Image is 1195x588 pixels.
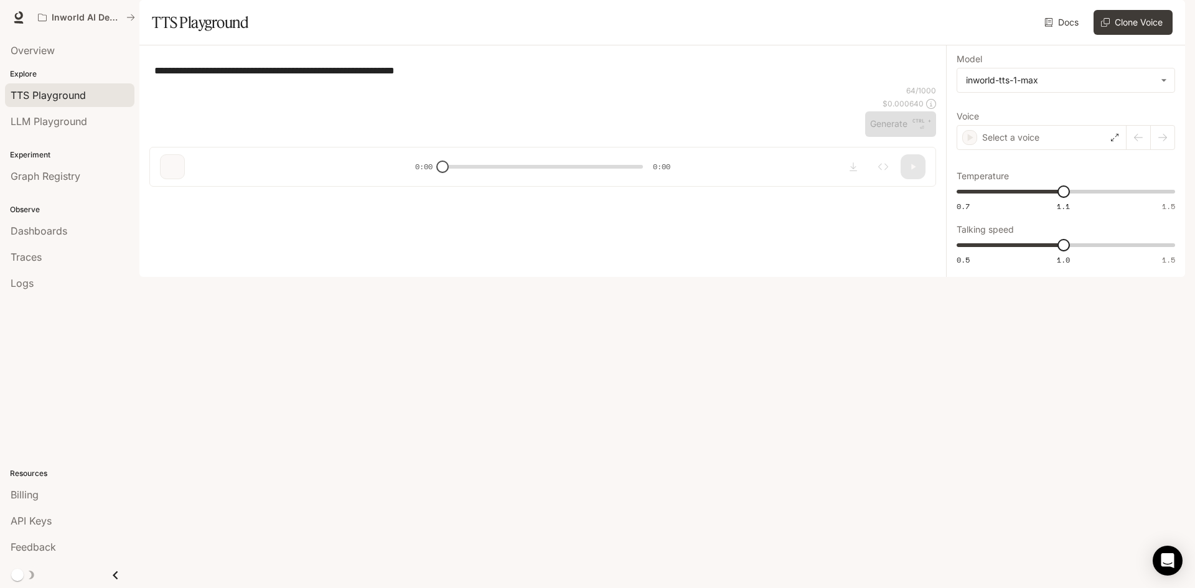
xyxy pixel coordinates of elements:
p: Select a voice [982,131,1039,144]
div: Open Intercom Messenger [1153,546,1183,576]
span: 1.5 [1162,254,1175,265]
div: inworld-tts-1-max [957,68,1174,92]
button: Clone Voice [1094,10,1173,35]
span: 1.0 [1057,254,1070,265]
span: 1.5 [1162,201,1175,212]
p: Temperature [957,172,1009,180]
p: Model [957,55,982,63]
div: inworld-tts-1-max [966,74,1155,86]
a: Docs [1042,10,1084,35]
h1: TTS Playground [152,10,248,35]
span: 0.7 [957,201,970,212]
span: 1.1 [1057,201,1070,212]
span: 0.5 [957,254,970,265]
p: $ 0.000640 [883,98,924,109]
p: Inworld AI Demos [52,12,121,23]
p: Voice [957,112,979,121]
p: 64 / 1000 [906,85,936,96]
button: All workspaces [32,5,141,30]
p: Talking speed [957,225,1014,234]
